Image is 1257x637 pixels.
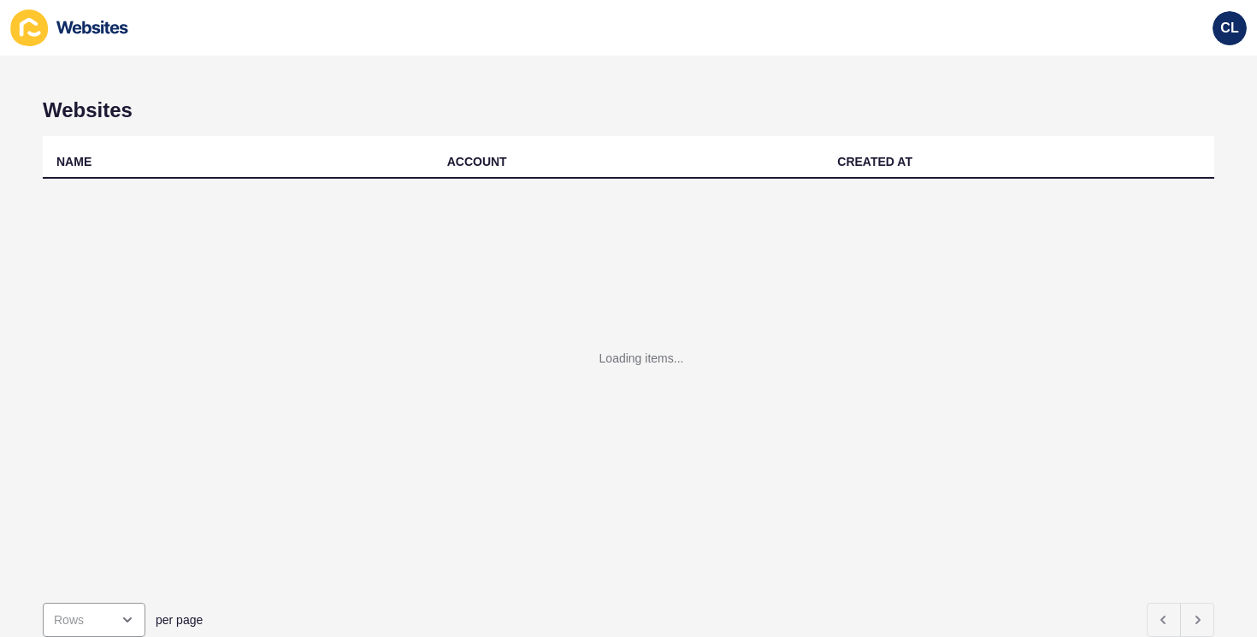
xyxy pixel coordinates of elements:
[156,611,203,628] span: per page
[837,153,912,170] div: CREATED AT
[1220,20,1238,37] span: CL
[43,98,1214,122] h1: Websites
[447,153,507,170] div: ACCOUNT
[43,603,145,637] div: open menu
[599,350,684,367] div: Loading items...
[56,153,91,170] div: NAME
